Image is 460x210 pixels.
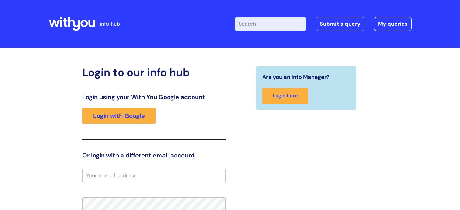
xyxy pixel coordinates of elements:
[262,88,308,104] a: Login here
[262,72,330,82] span: Are you an Info Manager?
[82,169,226,183] input: Your e-mail address
[374,17,412,31] a: My queries
[82,108,156,124] a: Login with Google
[235,17,306,31] input: Search
[100,19,120,29] p: info hub
[82,93,226,101] h3: Login using your With You Google account
[316,17,364,31] a: Submit a query
[82,152,226,159] h3: Or login with a different email account
[82,66,226,79] h2: Login to our info hub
